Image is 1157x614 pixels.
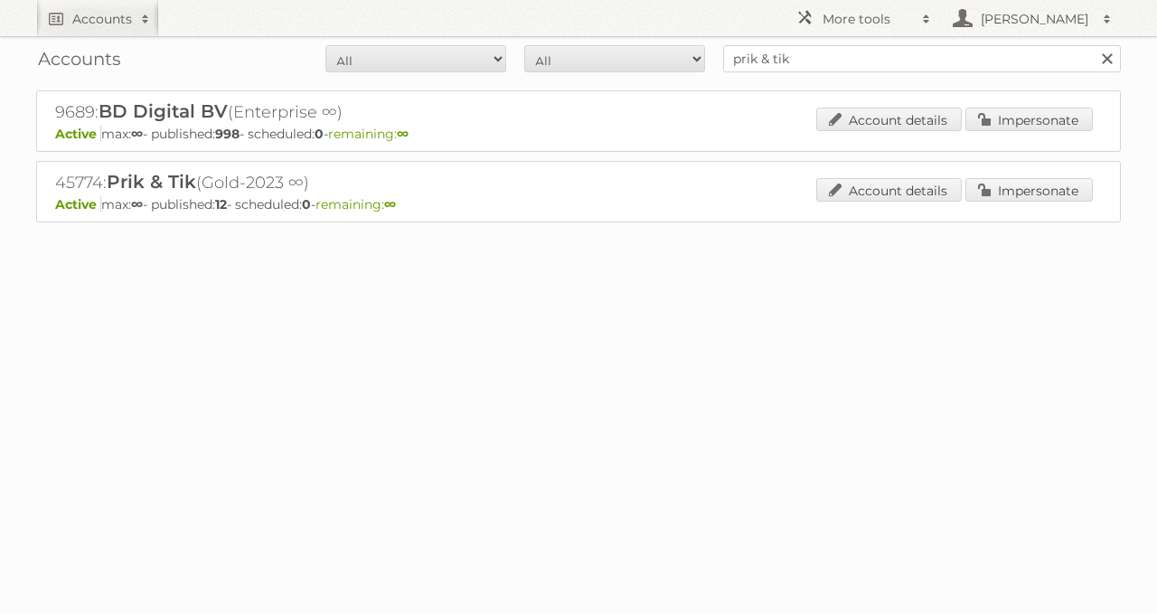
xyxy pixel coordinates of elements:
[55,196,101,213] span: Active
[315,126,324,142] strong: 0
[823,10,913,28] h2: More tools
[315,196,396,213] span: remaining:
[384,196,396,213] strong: ∞
[99,100,228,122] span: BD Digital BV
[107,171,196,193] span: Prik & Tik
[131,196,143,213] strong: ∞
[72,10,132,28] h2: Accounts
[131,126,143,142] strong: ∞
[55,126,101,142] span: Active
[965,178,1093,202] a: Impersonate
[55,100,688,124] h2: 9689: (Enterprise ∞)
[215,196,227,213] strong: 12
[965,108,1093,131] a: Impersonate
[328,126,409,142] span: remaining:
[976,10,1094,28] h2: [PERSON_NAME]
[816,108,962,131] a: Account details
[816,178,962,202] a: Account details
[397,126,409,142] strong: ∞
[55,126,1102,142] p: max: - published: - scheduled: -
[215,126,240,142] strong: 998
[55,171,688,194] h2: 45774: (Gold-2023 ∞)
[55,196,1102,213] p: max: - published: - scheduled: -
[302,196,311,213] strong: 0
